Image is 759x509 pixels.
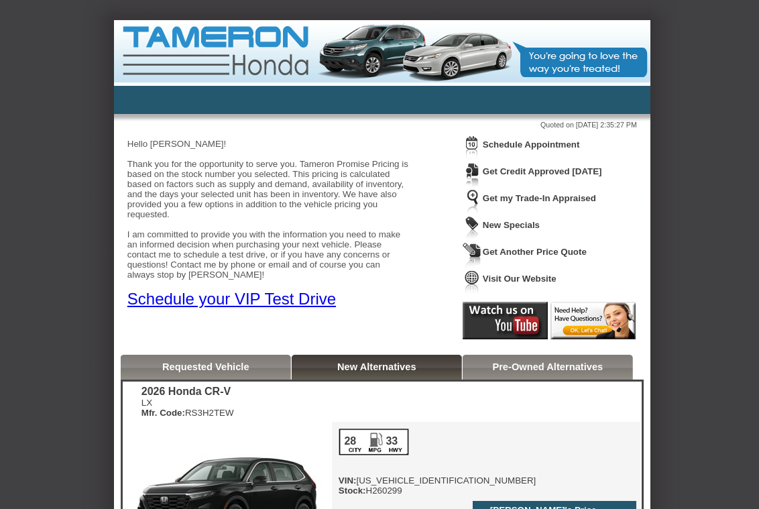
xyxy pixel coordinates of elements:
[127,129,409,308] div: Hello [PERSON_NAME]! Thank you for the opportunity to serve you. Tameron Promise Pricing is based...
[337,361,416,372] a: New Alternatives
[483,220,540,230] a: New Specials
[463,270,481,294] img: Icon_VisitWebsite.png
[127,121,637,129] div: Quoted on [DATE] 2:35:27 PM
[483,139,580,150] a: Schedule Appointment
[127,290,336,308] a: Schedule your VIP Test Drive
[463,189,481,214] img: Icon_TradeInAppraisal.png
[550,302,636,339] img: Icon_LiveChat2.png
[463,243,481,268] img: Icon_GetQuote.png
[492,361,603,372] a: Pre-Owned Alternatives
[483,274,557,284] a: Visit Our Website
[343,435,357,447] div: 28
[339,486,366,496] b: Stock:
[385,435,399,447] div: 33
[463,302,548,339] img: Icon_Youtube2.png
[463,162,481,187] img: Icon_CreditApproval.png
[141,398,234,418] div: LX RS3H2TEW
[463,216,481,241] img: Icon_WeeklySpecials.png
[483,193,596,203] a: Get my Trade-In Appraised
[141,386,234,398] div: 2026 Honda CR-V
[483,166,602,176] a: Get Credit Approved [DATE]
[339,429,536,496] div: [US_VEHICLE_IDENTIFICATION_NUMBER] H260299
[141,408,185,418] b: Mfr. Code:
[162,361,249,372] a: Requested Vehicle
[483,247,587,257] a: Get Another Price Quote
[339,475,357,486] b: VIN:
[463,135,481,160] img: Icon_ScheduleAppointment.png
